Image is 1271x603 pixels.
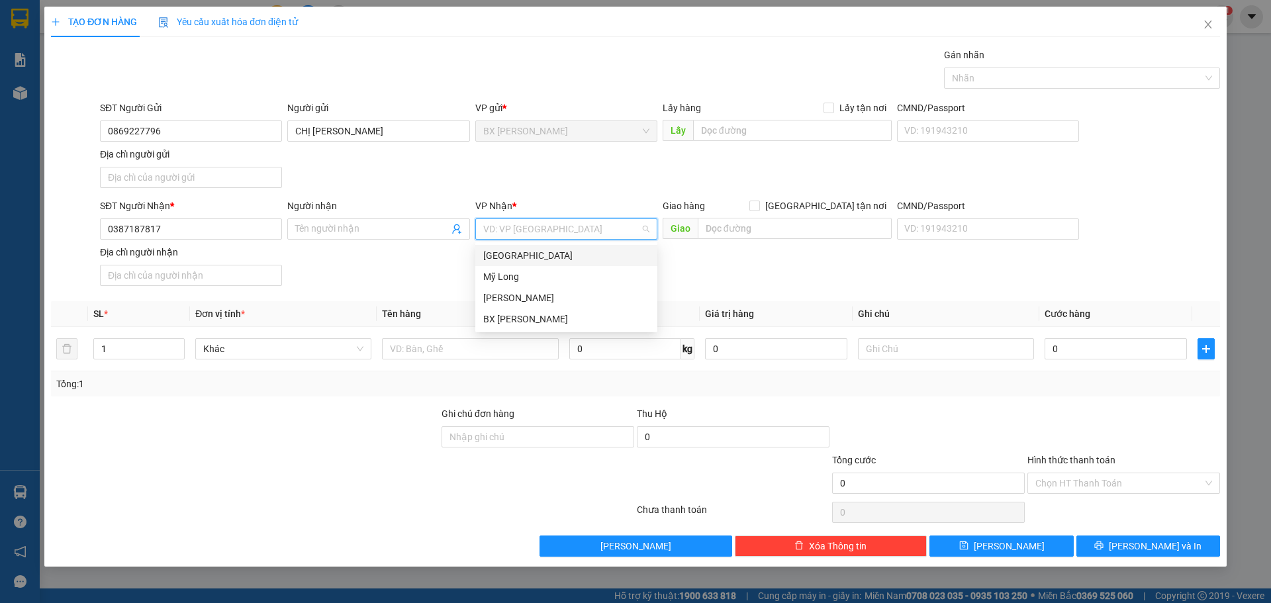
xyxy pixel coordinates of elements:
div: SĐT Người Nhận [100,199,282,213]
input: Địa chỉ của người gửi [100,167,282,188]
div: CMND/Passport [897,199,1079,213]
input: Ghi chú đơn hàng [442,426,634,447]
span: save [959,541,968,551]
input: Dọc đường [698,218,892,239]
button: [PERSON_NAME] [540,535,732,557]
input: Dọc đường [693,120,892,141]
input: Địa chỉ của người nhận [100,265,282,286]
span: Lấy tận nơi [834,101,892,115]
span: plus [1198,344,1214,354]
div: Cao Lãnh [475,287,657,308]
span: VP Nhận [475,201,512,211]
div: BX Cao Lãnh [475,308,657,330]
div: SĐT Người Gửi [100,101,282,115]
span: delete [794,541,804,551]
span: [GEOGRAPHIC_DATA] tận nơi [760,199,892,213]
span: printer [1094,541,1104,551]
span: Xóa Thông tin [809,539,867,553]
div: Địa chỉ người gửi [100,147,282,162]
input: VD: Bàn, Ghế [382,338,558,359]
label: Ghi chú đơn hàng [442,408,514,419]
th: Ghi chú [853,301,1039,327]
span: Giao [663,218,698,239]
div: BX [PERSON_NAME] [483,312,649,326]
span: Cước hàng [1045,308,1090,319]
span: close [1203,19,1213,30]
div: Mỹ Long [483,269,649,284]
label: Hình thức thanh toán [1027,455,1115,465]
span: Đơn vị tính [195,308,245,319]
div: CMND/Passport [897,101,1079,115]
span: [PERSON_NAME] [974,539,1045,553]
span: kg [681,338,694,359]
span: Tổng cước [832,455,876,465]
button: printer[PERSON_NAME] và In [1076,535,1220,557]
img: icon [158,17,169,28]
span: Yêu cầu xuất hóa đơn điện tử [158,17,298,27]
span: Khác [203,339,363,359]
div: [GEOGRAPHIC_DATA] [483,248,649,263]
div: Sài Gòn [475,245,657,266]
span: plus [51,17,60,26]
div: Địa chỉ người nhận [100,245,282,259]
div: Mỹ Long [475,266,657,287]
span: Giao hàng [663,201,705,211]
button: delete [56,338,77,359]
div: Người gửi [287,101,469,115]
span: BX Cao Lãnh [483,121,649,141]
label: Gán nhãn [944,50,984,60]
span: user-add [451,224,462,234]
div: [PERSON_NAME] [483,291,649,305]
span: [PERSON_NAME] và In [1109,539,1201,553]
button: save[PERSON_NAME] [929,535,1073,557]
button: plus [1198,338,1215,359]
span: Lấy [663,120,693,141]
div: Tổng: 1 [56,377,491,391]
input: Ghi Chú [858,338,1034,359]
span: SL [93,308,104,319]
span: Tên hàng [382,308,421,319]
button: deleteXóa Thông tin [735,535,927,557]
div: VP gửi [475,101,657,115]
div: Chưa thanh toán [635,502,831,526]
span: Giá trị hàng [705,308,754,319]
span: Lấy hàng [663,103,701,113]
span: Thu Hộ [637,408,667,419]
input: 0 [705,338,847,359]
div: Người nhận [287,199,469,213]
span: [PERSON_NAME] [600,539,671,553]
span: TẠO ĐƠN HÀNG [51,17,137,27]
button: Close [1190,7,1227,44]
